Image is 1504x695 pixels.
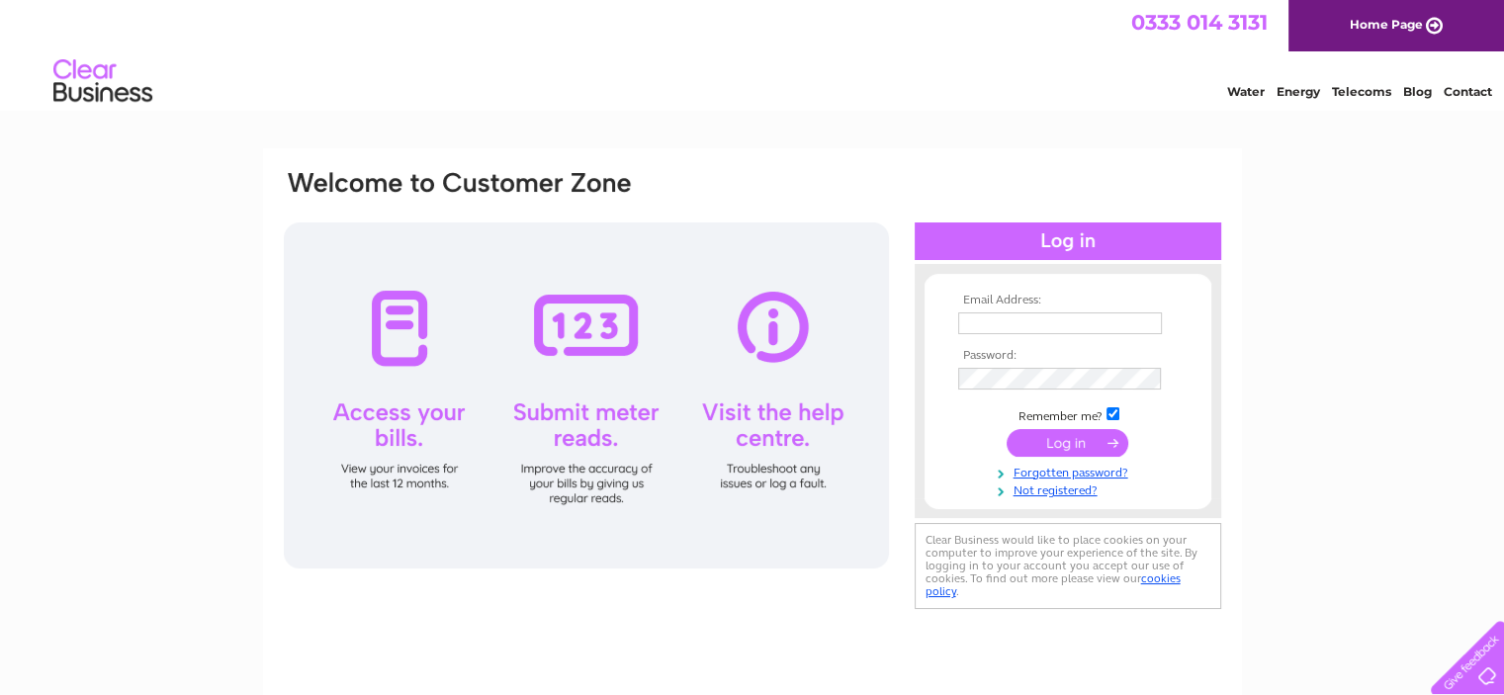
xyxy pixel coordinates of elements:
img: logo.png [52,51,153,112]
input: Submit [1007,429,1128,457]
a: Energy [1277,84,1320,99]
a: Forgotten password? [958,462,1183,480]
a: Not registered? [958,479,1183,498]
a: Blog [1403,84,1432,99]
a: cookies policy [926,571,1181,598]
th: Email Address: [953,294,1183,307]
div: Clear Business is a trading name of Verastar Limited (registered in [GEOGRAPHIC_DATA] No. 3667643... [286,11,1220,96]
a: Water [1227,84,1265,99]
td: Remember me? [953,404,1183,424]
a: 0333 014 3131 [1131,10,1268,35]
div: Clear Business would like to place cookies on your computer to improve your experience of the sit... [915,523,1221,609]
a: Contact [1444,84,1492,99]
th: Password: [953,349,1183,363]
a: Telecoms [1332,84,1391,99]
